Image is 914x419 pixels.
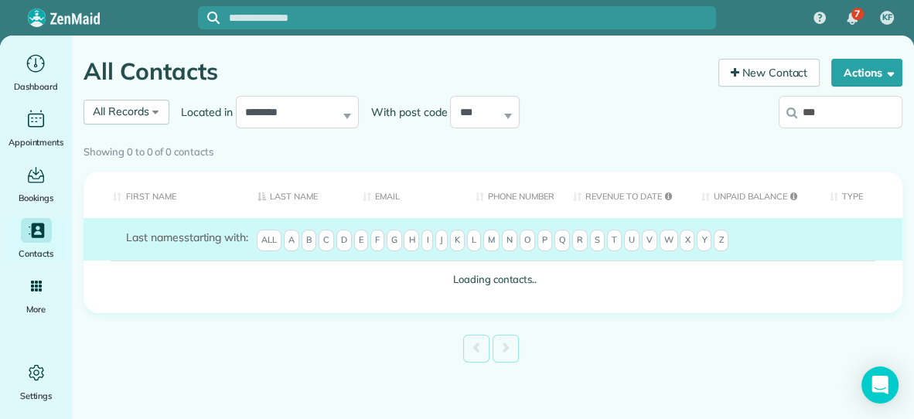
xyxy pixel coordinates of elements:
div: Open Intercom Messenger [861,366,899,404]
a: Settings [6,360,66,404]
div: 7 unread notifications [836,2,868,36]
span: G [387,230,402,251]
span: J [435,230,448,251]
span: F [370,230,384,251]
span: More [26,301,46,317]
span: W [660,230,678,251]
span: X [680,230,694,251]
span: N [502,230,517,251]
span: P [537,230,552,251]
span: Last names [126,230,184,244]
span: A [284,230,299,251]
span: S [590,230,605,251]
h1: All Contacts [84,59,707,84]
span: T [607,230,622,251]
span: V [642,230,657,251]
label: Located in [169,104,236,120]
span: R [572,230,588,251]
th: First Name: activate to sort column ascending [84,172,246,219]
span: Z [714,230,728,251]
td: Loading contacts.. [84,261,902,298]
label: starting with: [126,230,248,245]
a: Contacts [6,218,66,261]
span: C [319,230,334,251]
span: All [257,230,281,251]
span: I [421,230,433,251]
a: Dashboard [6,51,66,94]
span: All Records [93,104,149,118]
th: Revenue to Date: activate to sort column ascending [561,172,690,219]
a: Bookings [6,162,66,206]
label: With post code [359,104,450,120]
span: E [354,230,368,251]
th: Last Name: activate to sort column descending [246,172,351,219]
span: Contacts [19,246,53,261]
span: M [483,230,500,251]
span: Settings [20,388,53,404]
span: Bookings [19,190,54,206]
span: Appointments [9,135,64,150]
span: 7 [854,8,860,20]
span: L [467,230,481,251]
th: Unpaid Balance: activate to sort column ascending [690,172,818,219]
span: Dashboard [14,79,58,94]
a: New Contact [718,59,820,87]
th: Type: activate to sort column ascending [818,172,902,219]
button: Actions [831,59,902,87]
span: Y [697,230,711,251]
th: Email: activate to sort column ascending [351,172,464,219]
span: Q [554,230,570,251]
div: Showing 0 to 0 of 0 contacts [84,138,902,160]
span: O [520,230,535,251]
span: K [450,230,465,251]
span: D [336,230,352,251]
button: Focus search [198,12,220,24]
span: U [624,230,639,251]
a: Appointments [6,107,66,150]
span: B [302,230,316,251]
th: Phone number: activate to sort column ascending [464,172,561,219]
span: KF [882,12,892,24]
span: H [404,230,419,251]
svg: Focus search [207,12,220,24]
